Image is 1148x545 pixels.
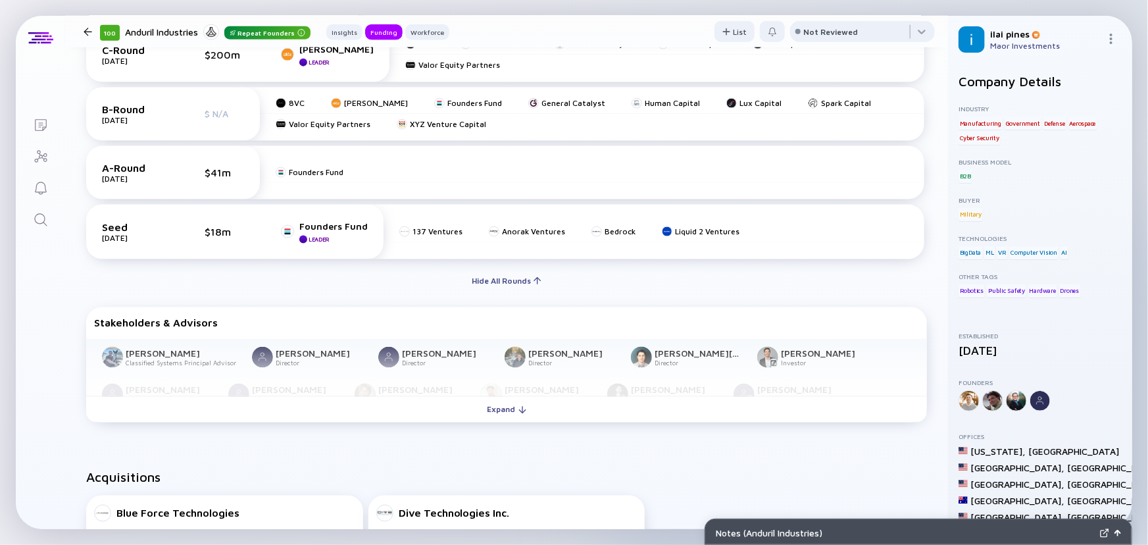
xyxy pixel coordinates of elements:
[125,24,311,40] div: Anduril Industries
[331,98,408,108] a: [PERSON_NAME]
[959,117,1003,130] div: Manufacturing
[1028,284,1057,298] div: Hardware
[289,119,370,129] div: Valor Equity Partners
[645,98,700,108] div: Human Capital
[984,246,995,259] div: ML
[632,98,700,108] a: Human Capital
[344,98,408,108] div: [PERSON_NAME]
[970,511,1064,523] div: [GEOGRAPHIC_DATA] ,
[959,463,968,472] img: United States Flag
[808,98,871,108] a: Spark Capital
[281,43,374,66] a: [PERSON_NAME]Leader
[405,24,449,40] button: Workforce
[1005,117,1041,130] div: Government
[289,98,305,108] div: 8VC
[16,203,65,234] a: Search
[205,226,244,238] div: $18m
[959,196,1122,204] div: Buyer
[94,317,919,328] div: Stakeholders & Advisors
[959,344,1122,357] div: [DATE]
[1009,246,1059,259] div: Computer Vision
[716,527,1095,538] div: Notes ( Anduril Industries )
[959,496,968,505] img: Australia Flag
[205,108,244,119] div: $ N/A
[821,98,871,108] div: Spark Capital
[16,108,65,140] a: Lists
[102,56,168,66] div: [DATE]
[714,22,755,42] div: List
[959,432,1122,440] div: Offices
[102,103,168,115] div: B-Round
[309,236,330,243] div: Leader
[405,26,449,39] div: Workforce
[464,271,549,291] div: Hide All Rounds
[480,400,534,420] div: Expand
[1059,284,1081,298] div: Drones
[990,41,1101,51] div: Maor Investments
[397,119,486,129] a: XYZ Venture Capital
[276,119,370,129] a: Valor Equity Partners
[591,226,636,236] a: Bedrock
[1106,34,1116,44] img: Menu
[959,246,983,259] div: BigData
[959,332,1122,340] div: Established
[959,284,985,298] div: Robotics
[365,26,403,39] div: Funding
[86,470,927,485] h2: Acquisitions
[418,60,500,70] div: Valor Equity Partners
[959,378,1122,386] div: Founders
[299,221,368,232] div: Founders Fund
[987,284,1026,298] div: Public Safety
[410,119,486,129] div: XYZ Venture Capital
[959,170,972,183] div: B2B
[959,26,985,53] img: ilai Profile Picture
[675,226,739,236] div: Liquid 2 Ventures
[959,132,1001,145] div: Cyber Security
[990,28,1101,39] div: ilai pines
[959,208,983,221] div: Military
[102,233,168,243] div: [DATE]
[405,60,500,70] a: Valor Equity Partners
[102,44,168,56] div: C-Round
[102,221,168,233] div: Seed
[1114,530,1121,536] img: Open Notes
[970,462,1064,473] div: [GEOGRAPHIC_DATA] ,
[959,74,1122,89] h2: Company Details
[86,396,927,423] button: Expand
[662,226,739,236] a: Liquid 2 Ventures
[528,98,605,108] a: General Catalyst
[959,234,1122,242] div: Technologies
[16,171,65,203] a: Reminders
[1043,117,1066,130] div: Defense
[365,24,403,40] button: Funding
[276,167,343,177] a: Founders Fund
[714,21,755,42] button: List
[94,505,239,522] a: Blue Force Technologies
[447,98,502,108] div: Founders Fund
[299,43,374,55] div: [PERSON_NAME]
[959,105,1122,113] div: Industry
[541,98,605,108] div: General Catalyst
[289,167,343,177] div: Founders Fund
[326,24,362,40] button: Insights
[605,226,636,236] div: Bedrock
[205,167,244,178] div: $41m
[970,446,1026,457] div: [US_STATE] ,
[399,226,462,236] a: 137 Ventures
[224,26,311,39] div: Repeat Founders
[102,162,168,174] div: A-Round
[281,221,368,244] a: Founders FundLeader
[100,25,120,41] div: 100
[739,98,782,108] div: Lux Capital
[16,140,65,171] a: Investor Map
[205,49,244,61] div: $200m
[102,115,168,125] div: [DATE]
[376,505,510,522] a: Dive Technologies Inc.
[726,98,782,108] a: Lux Capital
[102,174,168,184] div: [DATE]
[1100,529,1109,538] img: Expand Notes
[434,98,502,108] a: Founders Fund
[502,226,565,236] div: Anorak Ventures
[959,158,1122,166] div: Business Model
[1068,117,1097,130] div: Aerospace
